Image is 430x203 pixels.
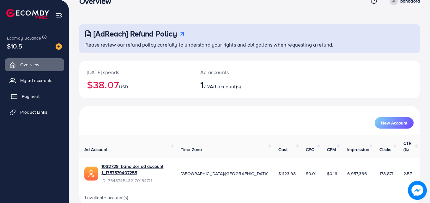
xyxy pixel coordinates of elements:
[7,35,41,41] span: Ecomdy Balance
[210,83,241,90] span: Ad account(s)
[20,61,39,68] span: Overview
[56,43,62,50] img: image
[5,106,64,118] a: Product Links
[20,109,47,115] span: Product Links
[181,170,269,177] span: [GEOGRAPHIC_DATA]/[GEOGRAPHIC_DATA]
[200,77,204,92] span: 1
[347,170,366,177] span: 6,957,366
[101,163,171,176] a: 1032728_bana dor ad account 1_1757579407255
[375,117,414,129] button: New Account
[20,77,52,84] span: My ad accounts
[56,12,63,19] img: menu
[181,146,202,153] span: Time Zone
[379,146,391,153] span: Clicks
[87,79,185,91] h2: $38.07
[87,68,185,76] p: [DATE] spends
[5,74,64,87] a: My ad accounts
[306,146,314,153] span: CPC
[403,170,412,177] span: 2.57
[306,170,317,177] span: $0.01
[84,167,98,181] img: ic-ads-acc.e4c84228.svg
[381,121,407,125] span: New Account
[101,177,171,184] span: ID: 7548745432170184711
[403,140,412,153] span: CTR (%)
[7,41,22,51] span: $10.5
[327,146,336,153] span: CPM
[327,170,337,177] span: $0.16
[94,29,177,38] h3: [AdReach] Refund Policy
[84,194,129,201] span: 1 available account(s)
[200,79,270,91] h2: / 2
[5,58,64,71] a: Overview
[5,90,64,103] a: Payment
[278,146,288,153] span: Cost
[22,93,39,99] span: Payment
[84,146,108,153] span: Ad Account
[119,84,128,90] span: USD
[84,41,416,48] p: Please review our refund policy carefully to understand your rights and obligations when requesti...
[6,9,49,19] img: logo
[408,181,427,200] img: image
[347,146,369,153] span: Impression
[278,170,295,177] span: $1123.98
[200,68,270,76] p: Ad accounts
[379,170,393,177] span: 178,871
